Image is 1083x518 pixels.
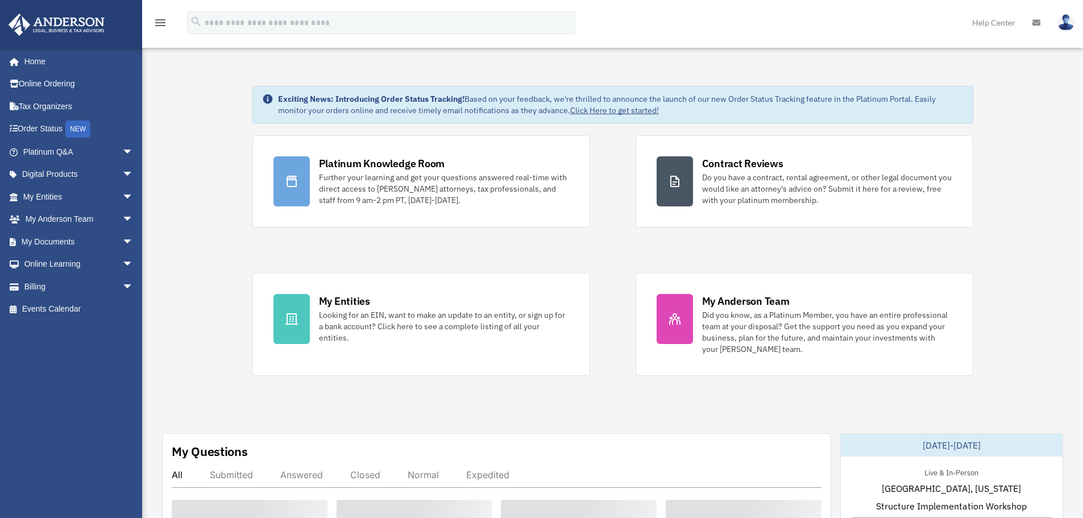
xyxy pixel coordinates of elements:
a: My Entitiesarrow_drop_down [8,185,151,208]
a: Tax Organizers [8,95,151,118]
a: menu [153,20,167,30]
i: search [190,15,202,28]
a: Digital Productsarrow_drop_down [8,163,151,186]
a: Home [8,50,145,73]
span: arrow_drop_down [122,140,145,164]
span: arrow_drop_down [122,230,145,254]
div: Looking for an EIN, want to make an update to an entity, or sign up for a bank account? Click her... [319,309,569,343]
i: menu [153,16,167,30]
span: arrow_drop_down [122,275,145,299]
div: Do you have a contract, rental agreement, or other legal document you would like an attorney's ad... [702,172,952,206]
div: Based on your feedback, we're thrilled to announce the launch of our new Order Status Tracking fe... [278,93,964,116]
a: Click Here to get started! [570,105,659,115]
a: Platinum Knowledge Room Further your learning and get your questions answered real-time with dire... [252,135,590,227]
a: Online Learningarrow_drop_down [8,253,151,276]
span: [GEOGRAPHIC_DATA], [US_STATE] [882,482,1021,495]
div: All [172,469,182,480]
div: [DATE]-[DATE] [841,434,1063,457]
div: My Questions [172,443,248,460]
div: Further your learning and get your questions answered real-time with direct access to [PERSON_NAM... [319,172,569,206]
div: Live & In-Person [915,466,987,478]
div: My Anderson Team [702,294,790,308]
div: Contract Reviews [702,156,783,171]
a: Billingarrow_drop_down [8,275,151,298]
a: My Documentsarrow_drop_down [8,230,151,253]
div: NEW [65,121,90,138]
div: Expedited [466,469,509,480]
a: Online Ordering [8,73,151,96]
div: Platinum Knowledge Room [319,156,445,171]
div: Closed [350,469,380,480]
a: My Anderson Team Did you know, as a Platinum Member, you have an entire professional team at your... [636,273,973,376]
div: Did you know, as a Platinum Member, you have an entire professional team at your disposal? Get th... [702,309,952,355]
span: arrow_drop_down [122,185,145,209]
span: Structure Implementation Workshop [876,499,1027,513]
a: Events Calendar [8,298,151,321]
span: arrow_drop_down [122,208,145,231]
img: User Pic [1057,14,1074,31]
a: Platinum Q&Aarrow_drop_down [8,140,151,163]
div: Answered [280,469,323,480]
a: Contract Reviews Do you have a contract, rental agreement, or other legal document you would like... [636,135,973,227]
strong: Exciting News: Introducing Order Status Tracking! [278,94,464,104]
div: Submitted [210,469,253,480]
span: arrow_drop_down [122,253,145,276]
img: Anderson Advisors Platinum Portal [5,14,108,36]
div: Normal [408,469,439,480]
a: My Entities Looking for an EIN, want to make an update to an entity, or sign up for a bank accoun... [252,273,590,376]
span: arrow_drop_down [122,163,145,187]
div: My Entities [319,294,370,308]
a: Order StatusNEW [8,118,151,141]
a: My Anderson Teamarrow_drop_down [8,208,151,231]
